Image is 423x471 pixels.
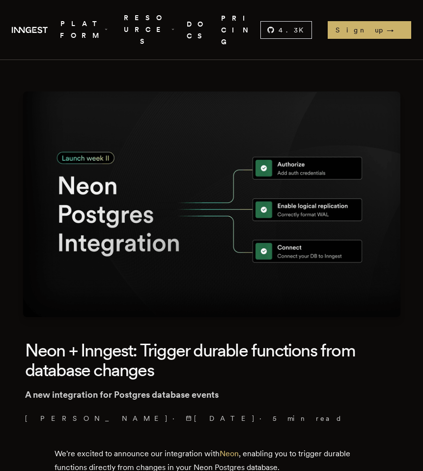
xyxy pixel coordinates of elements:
[328,21,411,39] a: Sign up
[25,341,398,380] h1: Neon + Inngest: Trigger durable functions from database changes
[187,12,209,48] a: DOCS
[220,449,239,458] a: Neon
[25,413,398,423] p: · ·
[25,388,398,402] p: A new integration for Postgres database events
[279,25,310,35] span: 4.3 K
[120,12,175,48] button: RESOURCES
[25,413,169,423] a: [PERSON_NAME]
[23,91,400,317] img: Featured image for Neon + Inngest: Trigger durable functions from database changes blog post
[387,25,403,35] span: →
[186,413,255,423] span: [DATE]
[59,18,109,42] span: PLATFORM
[59,12,109,48] button: PLATFORM
[273,413,342,423] span: 5 min read
[221,12,260,48] a: PRICING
